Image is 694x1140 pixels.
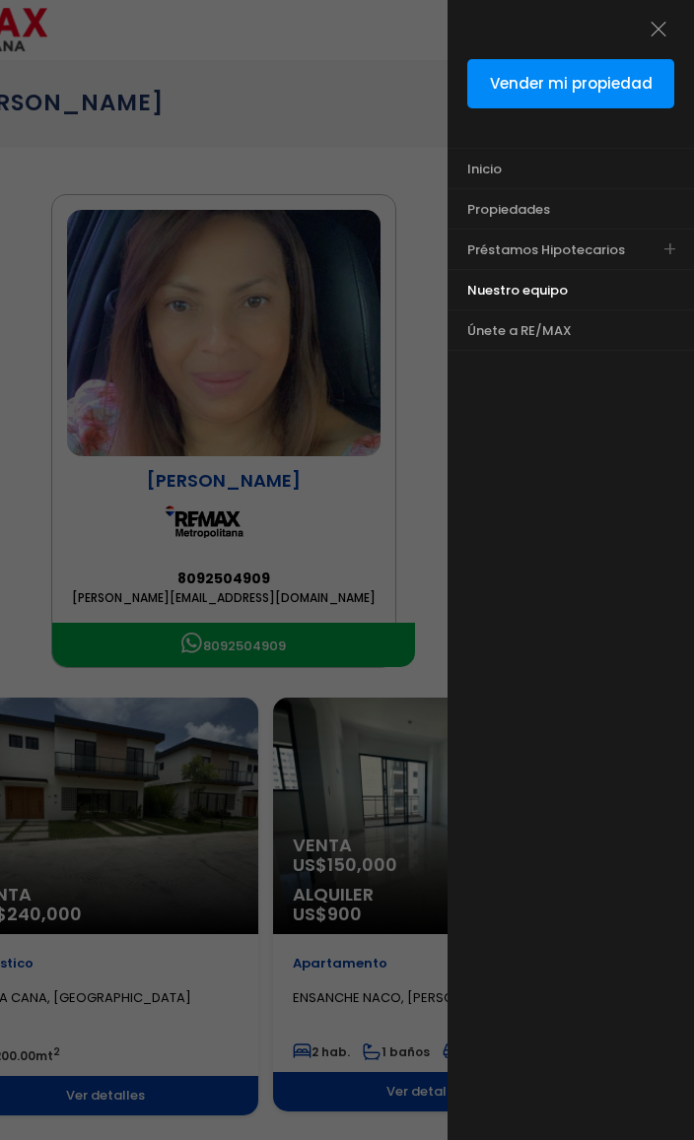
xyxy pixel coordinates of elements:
a: Únete a RE/MAX [448,310,645,350]
a: Propiedades [448,189,645,229]
span: Préstamos Hipotecarios [467,240,625,259]
a: menu close icon [648,13,681,46]
a: Nuestro equipo [448,270,645,309]
div: main menu [448,148,694,351]
a: Inicio [448,149,645,188]
a: Toggle submenu [650,230,689,269]
span: Únete a RE/MAX [467,321,572,340]
a: Préstamos Hipotecarios [448,230,645,269]
nav: Main menu [448,148,694,351]
span: Inicio [467,160,502,178]
span: Propiedades [467,200,550,219]
span: Nuestro equipo [467,281,568,300]
span: Correo [314,1,363,18]
a: Vender mi propiedad [467,59,674,108]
